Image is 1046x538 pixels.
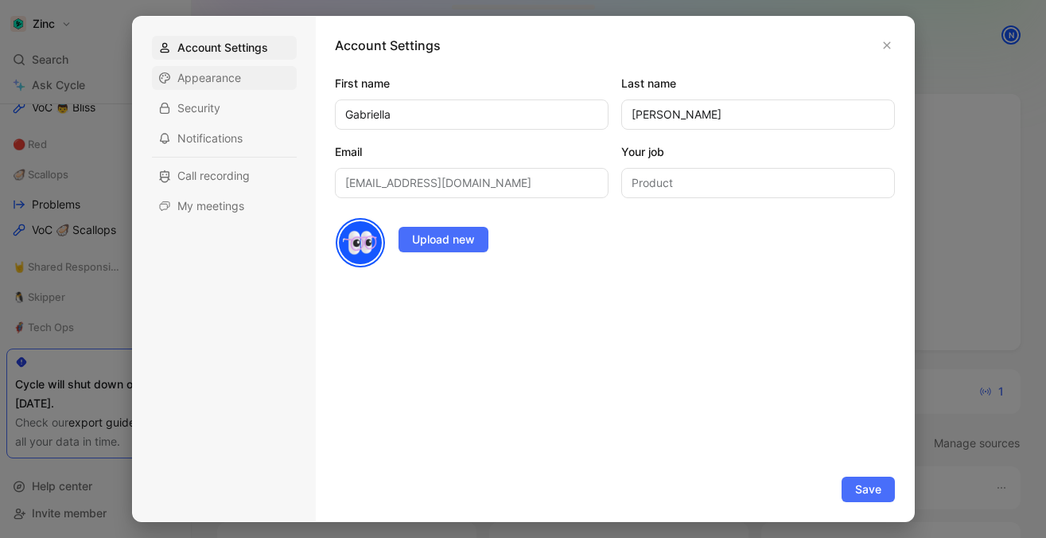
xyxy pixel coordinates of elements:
[152,164,297,188] div: Call recording
[152,127,297,150] div: Notifications
[337,220,383,266] img: avatar
[621,74,895,93] label: Last name
[177,70,241,86] span: Appearance
[152,194,297,218] div: My meetings
[177,168,250,184] span: Call recording
[177,131,243,146] span: Notifications
[152,36,297,60] div: Account Settings
[177,100,220,116] span: Security
[412,230,475,249] span: Upload new
[335,36,441,55] h1: Account Settings
[335,74,609,93] label: First name
[621,142,895,162] label: Your job
[855,480,881,499] span: Save
[152,96,297,120] div: Security
[335,142,609,162] label: Email
[399,227,488,252] button: Upload new
[152,66,297,90] div: Appearance
[177,198,244,214] span: My meetings
[842,477,895,502] button: Save
[177,40,268,56] span: Account Settings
